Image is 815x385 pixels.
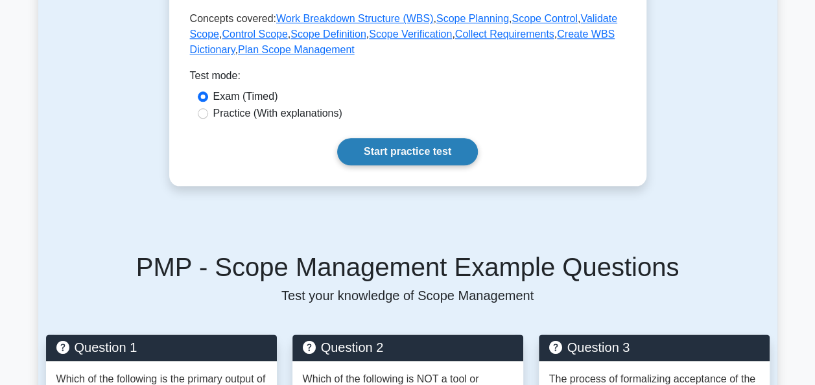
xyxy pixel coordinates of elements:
[455,29,554,40] a: Collect Requirements
[46,288,770,303] p: Test your knowledge of Scope Management
[436,13,509,24] a: Scope Planning
[222,29,287,40] a: Control Scope
[337,138,478,165] a: Start practice test
[238,44,355,55] a: Plan Scope Management
[512,13,577,24] a: Scope Control
[190,11,626,58] p: Concepts covered: , , , , , , , , ,
[369,29,452,40] a: Scope Verification
[549,340,759,355] h5: Question 3
[303,340,513,355] h5: Question 2
[276,13,433,24] a: Work Breakdown Structure (WBS)
[56,340,266,355] h5: Question 1
[290,29,366,40] a: Scope Definition
[213,106,342,121] label: Practice (With explanations)
[46,251,770,283] h5: PMP - Scope Management Example Questions
[190,68,626,89] div: Test mode:
[213,89,278,104] label: Exam (Timed)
